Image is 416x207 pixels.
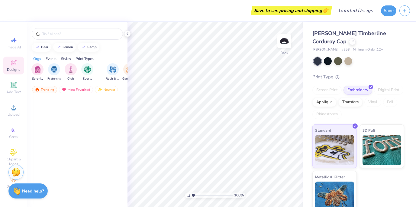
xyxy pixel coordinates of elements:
img: Back [278,35,290,47]
button: filter button [106,63,120,81]
div: Back [280,50,288,56]
img: Standard [315,135,354,165]
img: Sorority Image [34,66,41,73]
div: Vinyl [364,98,381,107]
img: most_fav.gif [62,87,66,92]
span: Game Day [122,77,136,81]
button: lemon [53,43,76,52]
button: filter button [31,63,44,81]
span: Fraternity [47,77,61,81]
input: Try "Alpha" [42,31,119,37]
span: Club [67,77,74,81]
img: trending.gif [35,87,40,92]
div: filter for Sports [81,63,93,81]
span: Standard [315,127,331,133]
span: # 253 [341,47,350,52]
span: Upload [8,112,20,117]
span: Sorority [32,77,43,81]
span: [PERSON_NAME] Timberline Corduroy Cap [312,30,386,45]
button: filter button [122,63,136,81]
div: Screen Print [312,86,342,95]
div: Trending [32,86,57,93]
div: Most Favorited [59,86,93,93]
div: Transfers [338,98,363,107]
div: Foil [383,98,397,107]
span: 3D Puff [363,127,375,133]
div: filter for Fraternity [47,63,61,81]
div: Digital Print [374,86,403,95]
div: filter for Sorority [31,63,44,81]
span: [PERSON_NAME] [312,47,338,52]
img: Sports Image [84,66,91,73]
button: bear [32,43,51,52]
span: Rush & Bid [106,77,120,81]
span: Clipart & logos [3,157,24,166]
div: camp [87,45,97,49]
button: filter button [65,63,77,81]
img: trend_line.gif [81,45,86,49]
button: filter button [47,63,61,81]
img: Fraternity Image [51,66,57,73]
button: filter button [81,63,93,81]
img: 3D Puff [363,135,401,165]
div: filter for Club [65,63,77,81]
button: camp [78,43,99,52]
div: Print Types [76,56,94,61]
span: Metallic & Glitter [315,174,345,180]
span: Add Text [6,90,21,94]
div: lemon [63,45,73,49]
span: Greek [9,134,18,139]
input: Untitled Design [334,5,378,17]
span: Designs [7,67,20,72]
img: Game Day Image [126,66,133,73]
img: Rush & Bid Image [109,66,116,73]
strong: Need help? [22,188,44,194]
span: Image AI [7,45,21,50]
span: Minimum Order: 12 + [353,47,383,52]
img: Newest.gif [98,87,102,92]
div: Orgs [33,56,41,61]
img: trend_line.gif [35,45,40,49]
div: Applique [312,98,337,107]
div: bear [41,45,48,49]
div: filter for Rush & Bid [106,63,120,81]
div: Newest [95,86,118,93]
span: Decorate [6,184,21,189]
div: Events [46,56,56,61]
div: Embroidery [343,86,372,95]
img: trend_line.gif [56,45,61,49]
div: Rhinestones [312,110,342,119]
div: Styles [61,56,71,61]
div: Save to see pricing and shipping [252,6,331,15]
img: Club Image [67,66,74,73]
div: filter for Game Day [122,63,136,81]
span: 100 % [234,192,244,198]
span: 👉 [322,7,329,14]
span: Sports [83,77,92,81]
button: Save [381,5,396,16]
div: Print Type [312,74,404,80]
